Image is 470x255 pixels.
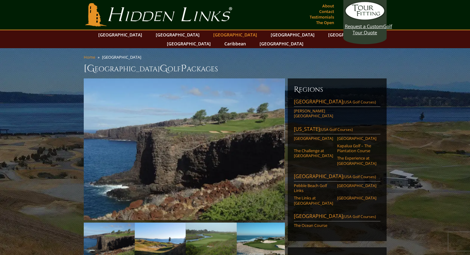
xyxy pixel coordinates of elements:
[221,39,249,48] a: Caribbean
[294,148,333,158] a: The Challenge at [GEOGRAPHIC_DATA]
[343,214,376,219] span: (USA Golf Courses)
[294,173,380,182] a: [GEOGRAPHIC_DATA](USA Golf Courses)
[337,143,376,153] a: Kapalua Golf – The Plantation Course
[345,2,385,36] a: Request a CustomGolf Tour Quote
[95,30,145,39] a: [GEOGRAPHIC_DATA]
[325,30,375,39] a: [GEOGRAPHIC_DATA]
[84,54,95,60] a: Home
[318,7,336,16] a: Contact
[294,223,333,228] a: The Ocean Course
[294,183,333,193] a: Pebble Beach Golf Links
[315,18,336,27] a: The Open
[294,85,380,94] h6: Regions
[320,127,353,132] span: (USA Golf Courses)
[337,183,376,188] a: [GEOGRAPHIC_DATA]
[337,136,376,141] a: [GEOGRAPHIC_DATA]
[343,99,376,105] span: (USA Golf Courses)
[102,54,144,60] li: [GEOGRAPHIC_DATA]
[337,156,376,166] a: The Experience at [GEOGRAPHIC_DATA]
[345,23,383,29] span: Request a Custom
[153,30,203,39] a: [GEOGRAPHIC_DATA]
[256,39,307,48] a: [GEOGRAPHIC_DATA]
[210,30,260,39] a: [GEOGRAPHIC_DATA]
[337,195,376,200] a: [GEOGRAPHIC_DATA]
[294,213,380,221] a: [GEOGRAPHIC_DATA](USA Golf Courses)
[308,13,336,21] a: Testimonials
[294,98,380,107] a: [GEOGRAPHIC_DATA](USA Golf Courses)
[321,2,336,10] a: About
[160,62,167,75] span: G
[294,126,380,134] a: [US_STATE](USA Golf Courses)
[164,39,214,48] a: [GEOGRAPHIC_DATA]
[268,30,318,39] a: [GEOGRAPHIC_DATA]
[181,62,187,75] span: P
[294,136,333,141] a: [GEOGRAPHIC_DATA]
[343,174,376,179] span: (USA Golf Courses)
[294,108,333,119] a: [PERSON_NAME][GEOGRAPHIC_DATA]
[84,62,387,75] h1: [GEOGRAPHIC_DATA] olf ackages
[294,195,333,206] a: The Links at [GEOGRAPHIC_DATA]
